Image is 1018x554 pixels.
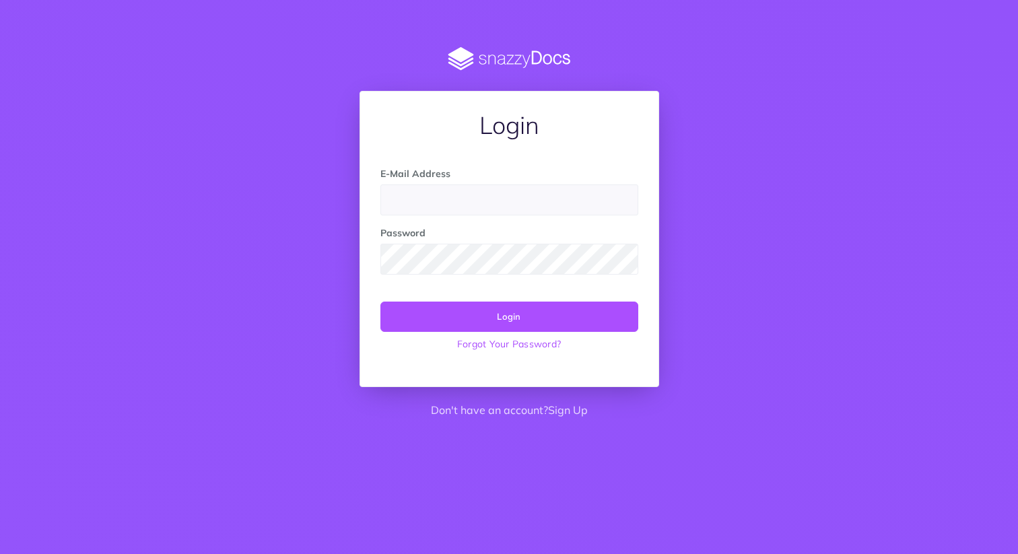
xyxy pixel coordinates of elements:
[380,166,450,181] label: E-Mail Address
[548,403,588,417] a: Sign Up
[360,47,659,71] img: SnazzyDocs Logo
[380,302,638,331] button: Login
[380,112,638,139] h1: Login
[360,402,659,419] p: Don't have an account?
[380,332,638,356] a: Forgot Your Password?
[380,226,426,240] label: Password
